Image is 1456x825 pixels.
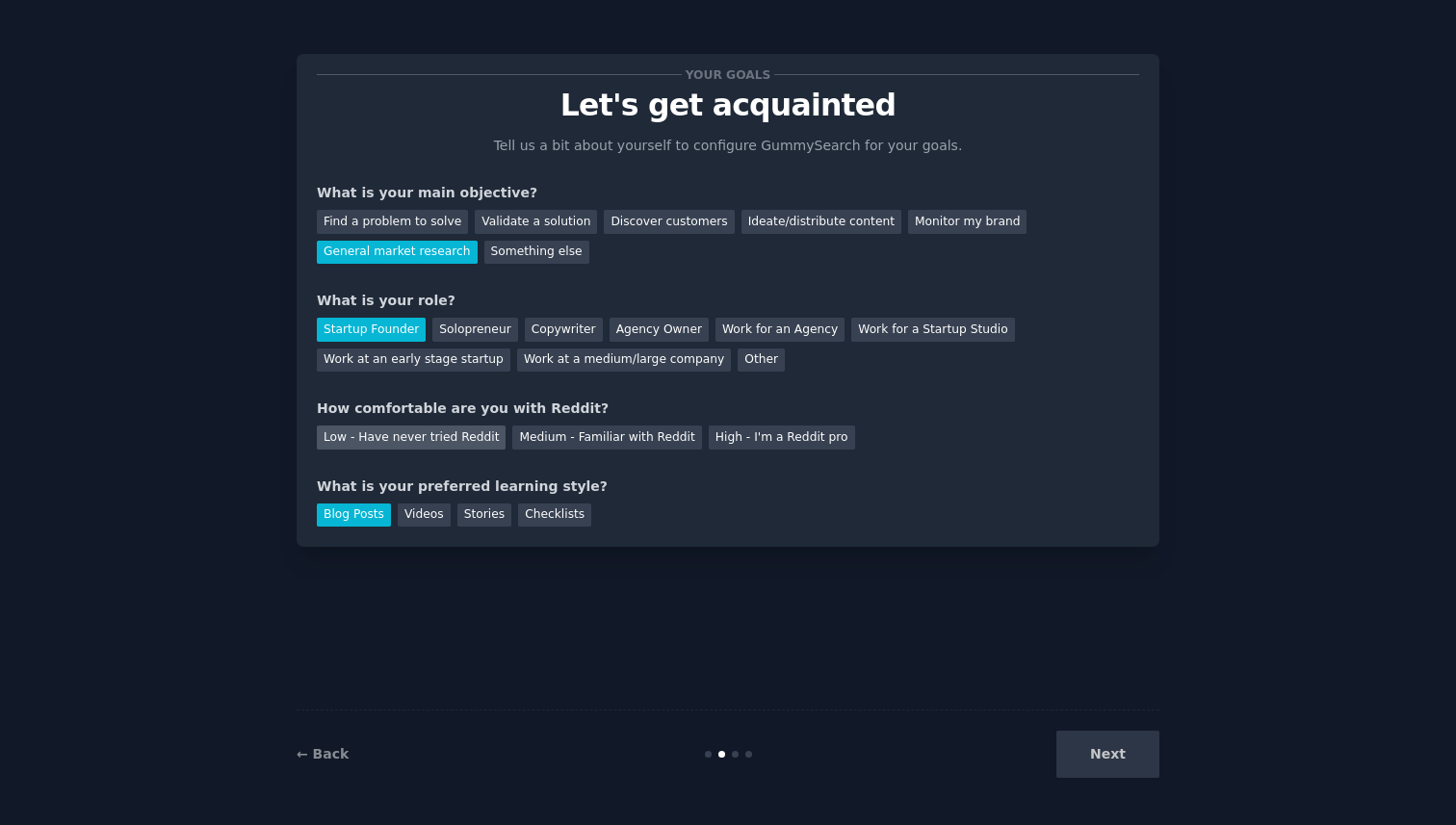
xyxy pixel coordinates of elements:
[317,210,468,234] div: Find a problem to solve
[741,210,901,234] div: Ideate/distribute content
[317,503,391,528] div: Blog Posts
[297,746,349,761] a: ← Back
[518,503,591,528] div: Checklists
[484,241,589,265] div: Something else
[485,136,971,156] p: Tell us a bit about yourself to configure GummySearch for your goals.
[604,210,734,234] div: Discover customers
[317,318,426,342] div: Startup Founder
[738,348,785,373] div: Other
[512,425,701,450] div: Medium - Familiar with Reddit
[317,477,1139,497] div: What is your preferred learning style?
[317,348,510,373] div: Work at an early stage startup
[682,64,774,85] span: Your goals
[317,241,478,265] div: General market research
[432,318,517,342] div: Solopreneur
[851,318,1014,342] div: Work for a Startup Studio
[317,89,1139,122] p: Let's get acquainted
[525,318,603,342] div: Copywriter
[457,503,511,528] div: Stories
[398,503,451,528] div: Videos
[317,183,1139,203] div: What is your main objective?
[517,348,731,373] div: Work at a medium/large company
[475,210,597,234] div: Validate a solution
[610,318,709,342] div: Agency Owner
[715,318,845,342] div: Work for an Agency
[317,425,506,450] div: Low - Have never tried Reddit
[709,425,855,450] div: High - I'm a Reddit pro
[908,210,1027,234] div: Monitor my brand
[317,291,1139,311] div: What is your role?
[317,399,1139,419] div: How comfortable are you with Reddit?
